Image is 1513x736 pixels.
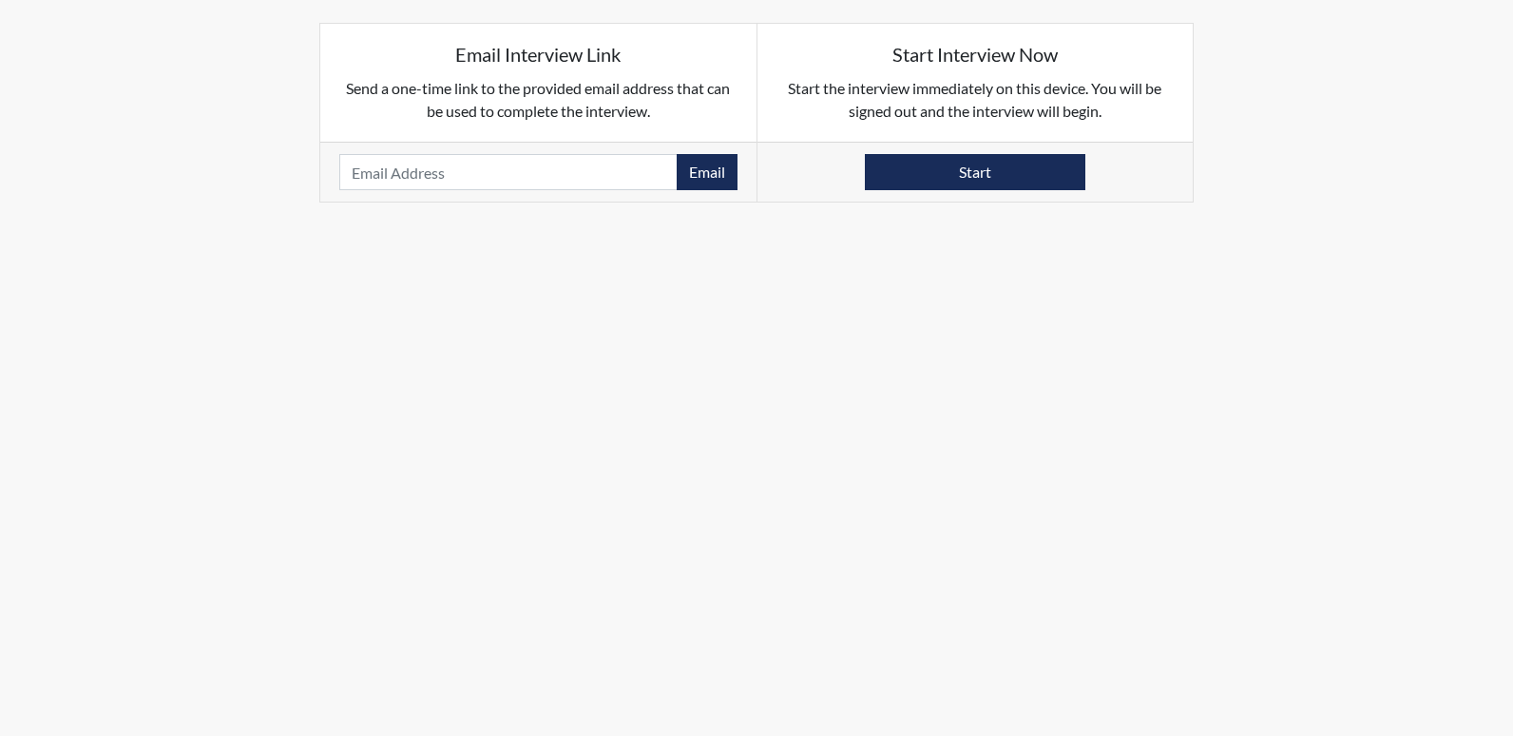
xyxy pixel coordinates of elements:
[776,43,1175,66] h5: Start Interview Now
[776,77,1175,123] p: Start the interview immediately on this device. You will be signed out and the interview will begin.
[677,154,737,190] button: Email
[339,43,737,66] h5: Email Interview Link
[339,77,737,123] p: Send a one-time link to the provided email address that can be used to complete the interview.
[339,154,678,190] input: Email Address
[865,154,1085,190] button: Start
